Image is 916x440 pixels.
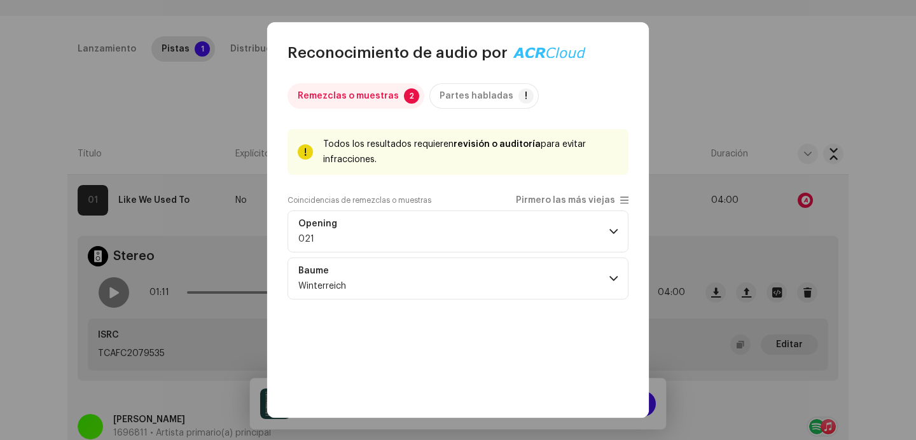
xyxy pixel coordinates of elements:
[516,196,615,205] span: Pirmero las más viejas
[298,235,314,244] span: 021
[440,83,513,109] div: Partes habladas
[298,219,352,229] span: Opening
[404,88,419,104] p-badge: 2
[298,282,346,291] span: Winterreich
[288,195,431,205] label: Coincidencias de remezclas o muestras
[288,43,508,63] span: Reconocimiento de audio por
[518,88,534,104] p-badge: !
[516,195,628,205] p-togglebutton: Pirmero las más viejas
[298,266,346,276] span: Baume
[288,258,628,299] p-accordion-header: BaumeWinterreich
[298,83,399,109] div: Remezclas o muestras
[323,137,618,167] div: Todos los resultados requieren para evitar infracciones.
[454,140,541,149] strong: revisión o auditoría
[298,219,337,229] strong: Opening
[298,266,329,276] strong: Baume
[288,210,628,252] p-accordion-header: Opening021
